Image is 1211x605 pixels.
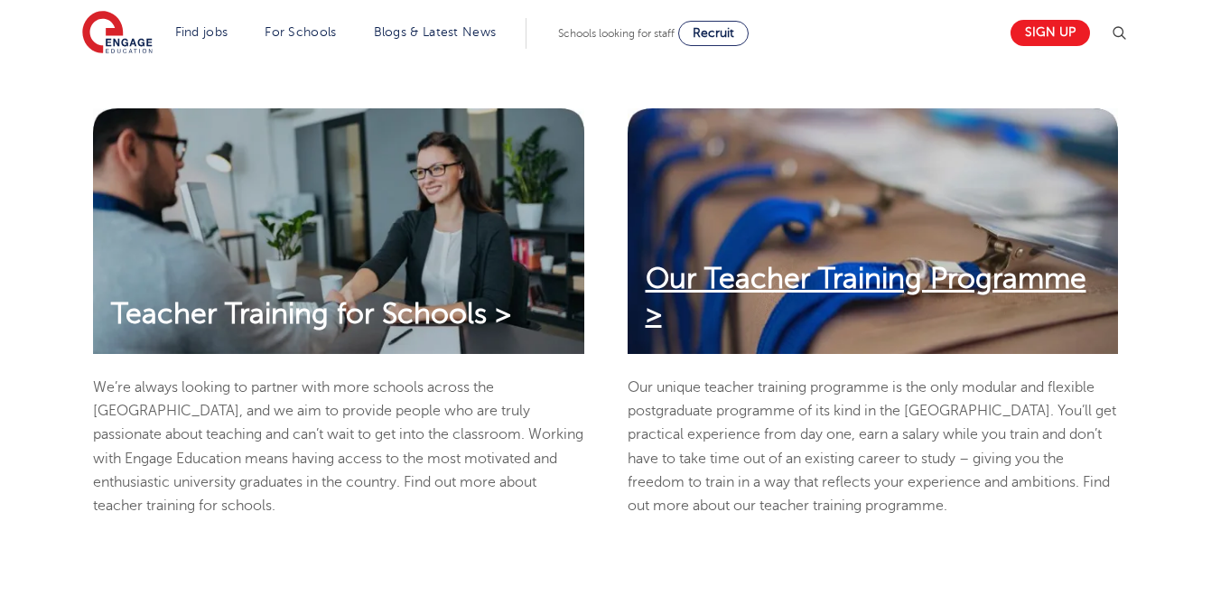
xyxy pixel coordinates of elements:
span: Teacher Training for Schools > [111,298,511,330]
img: Teacher Training for Schools [93,108,584,354]
span: We’re always looking to partner with more schools across the [GEOGRAPHIC_DATA], and we aim to pro... [93,379,583,514]
a: For Schools [265,25,336,39]
a: Our Teacher Training Programme > [628,262,1119,331]
img: Our Teacher Training Programme [628,108,1119,354]
span: Schools looking for staff [558,27,675,40]
a: Blogs & Latest News [374,25,497,39]
a: Teacher Training for Schools > [93,297,529,331]
a: Find jobs [175,25,228,39]
img: Engage Education [82,11,153,56]
a: Recruit [678,21,749,46]
span: Recruit [693,26,734,40]
span: Our Teacher Training Programme > [646,263,1086,329]
span: Our unique teacher training programme is the only modular and flexible postgraduate programme of ... [628,379,1116,514]
a: Sign up [1011,20,1090,46]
